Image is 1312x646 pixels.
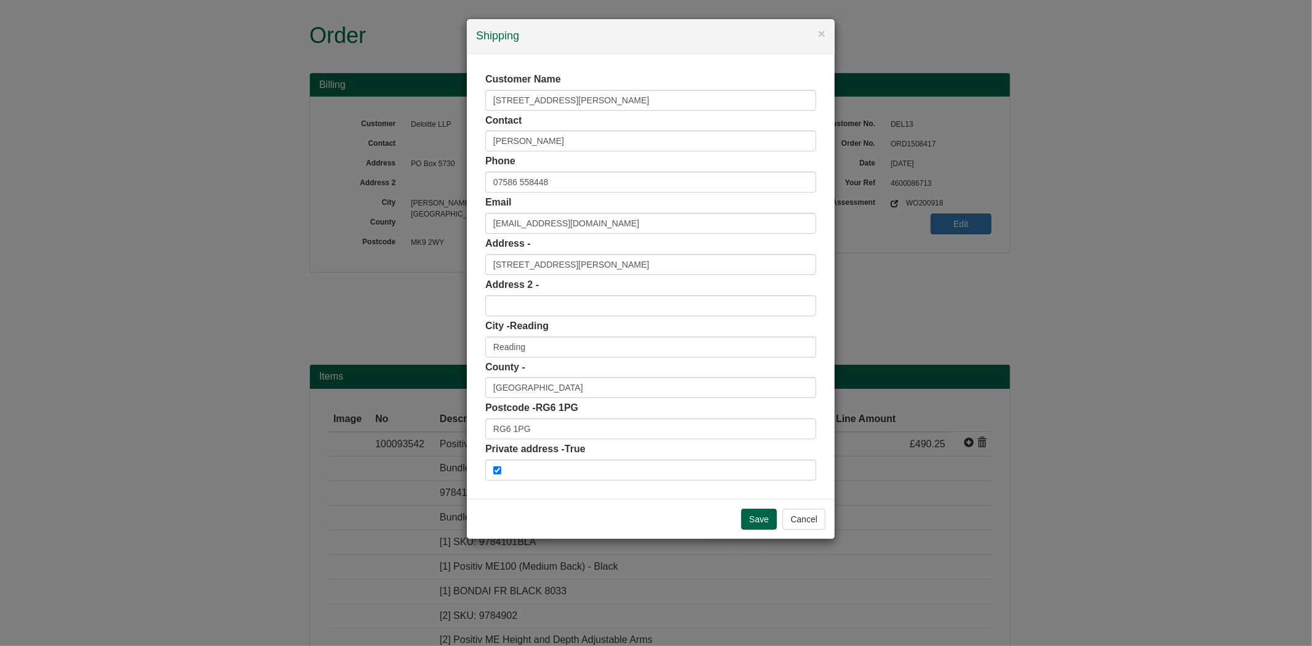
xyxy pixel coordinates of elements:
label: County - [485,361,525,375]
label: Address 2 - [485,278,539,292]
span: Reading [510,321,549,331]
span: RG6 1PG [536,402,578,413]
label: City - [485,319,549,333]
label: Address - [485,237,531,251]
input: Save [741,509,777,530]
label: Contact [485,114,522,128]
label: Phone [485,154,515,169]
h4: Shipping [476,28,825,44]
label: Postcode - [485,401,578,415]
label: Customer Name [485,73,561,87]
button: × [818,27,825,40]
label: Email [485,196,512,210]
span: True [565,444,586,454]
button: Cancel [782,509,825,530]
label: Private address - [485,442,586,457]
